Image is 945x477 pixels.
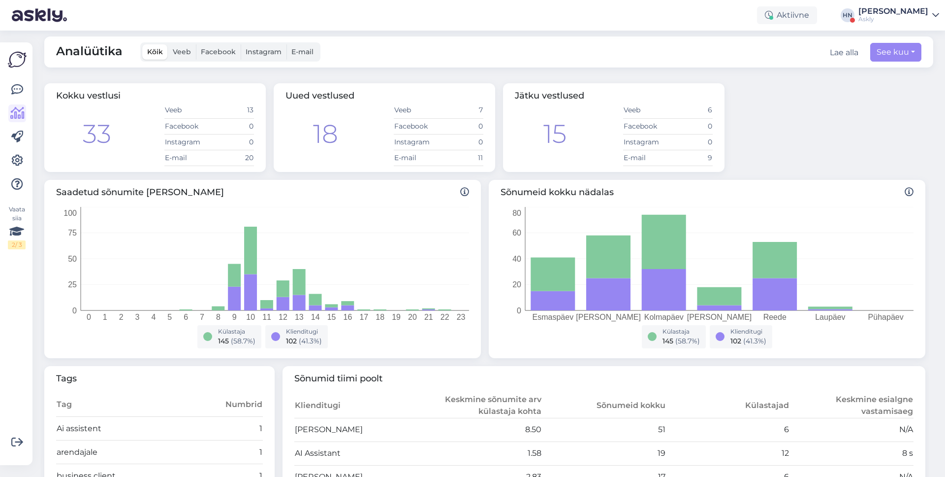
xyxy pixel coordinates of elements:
[8,205,26,249] div: Vaata siia
[512,229,521,237] tspan: 60
[211,393,263,417] th: Numbrid
[418,418,542,442] td: 8.50
[103,313,107,321] tspan: 1
[295,313,304,321] tspan: 13
[313,115,338,153] div: 18
[675,337,700,345] span: ( 58.7 %)
[211,441,263,464] td: 1
[542,418,666,442] td: 51
[870,43,921,62] button: See kuu
[72,306,77,314] tspan: 0
[63,208,77,217] tspan: 100
[299,337,322,345] span: ( 41.3 %)
[668,150,713,166] td: 9
[439,118,483,134] td: 0
[173,47,191,56] span: Veeb
[457,313,466,321] tspan: 23
[418,393,542,418] th: Keskmine sõnumite arv külastaja kohta
[789,418,913,442] td: N/A
[147,47,163,56] span: Kõik
[286,327,322,336] div: Klienditugi
[763,313,787,321] tspan: Reede
[216,313,220,321] tspan: 8
[209,102,254,118] td: 13
[359,313,368,321] tspan: 17
[512,280,521,289] tspan: 20
[246,47,282,56] span: Instagram
[151,313,156,321] tspan: 4
[56,417,211,441] td: Ai assistent
[291,47,314,56] span: E-mail
[209,118,254,134] td: 0
[68,254,77,263] tspan: 50
[394,118,439,134] td: Facebook
[218,327,255,336] div: Külastaja
[666,442,790,465] td: 12
[262,313,271,321] tspan: 11
[730,337,741,345] span: 102
[294,418,418,442] td: [PERSON_NAME]
[512,254,521,263] tspan: 40
[841,8,854,22] div: HN
[394,102,439,118] td: Veeb
[789,442,913,465] td: 8 s
[200,313,204,321] tspan: 7
[408,313,417,321] tspan: 20
[209,134,254,150] td: 0
[858,15,928,23] div: Askly
[542,393,666,418] th: Sõnumeid kokku
[231,337,255,345] span: ( 58.7 %)
[392,313,401,321] tspan: 19
[533,313,574,321] tspan: Esmaspäev
[394,134,439,150] td: Instagram
[576,313,641,322] tspan: [PERSON_NAME]
[623,150,668,166] td: E-mail
[279,313,287,321] tspan: 12
[623,102,668,118] td: Veeb
[441,313,449,321] tspan: 22
[501,186,913,199] span: Sõnumeid kokku nädalas
[376,313,384,321] tspan: 18
[56,186,469,199] span: Saadetud sõnumite [PERSON_NAME]
[424,313,433,321] tspan: 21
[294,442,418,465] td: AI Assistant
[623,134,668,150] td: Instagram
[512,208,521,217] tspan: 80
[209,150,254,166] td: 20
[8,240,26,249] div: 2 / 3
[184,313,188,321] tspan: 6
[668,102,713,118] td: 6
[232,313,237,321] tspan: 9
[167,313,172,321] tspan: 5
[285,90,354,101] span: Uued vestlused
[56,372,263,385] span: Tags
[644,313,684,321] tspan: Kolmapäev
[344,313,352,321] tspan: 16
[68,280,77,289] tspan: 25
[662,327,700,336] div: Külastaja
[201,47,236,56] span: Facebook
[119,313,124,321] tspan: 2
[439,102,483,118] td: 7
[56,90,121,101] span: Kokku vestlusi
[246,313,255,321] tspan: 10
[211,417,263,441] td: 1
[668,118,713,134] td: 0
[542,442,666,465] td: 19
[164,118,209,134] td: Facebook
[662,337,673,345] span: 145
[815,313,845,321] tspan: Laupäev
[543,115,567,153] div: 15
[789,393,913,418] th: Keskmine esialgne vastamisaeg
[687,313,752,322] tspan: [PERSON_NAME]
[666,393,790,418] th: Külastajad
[56,42,123,62] span: Analüütika
[294,372,914,385] span: Sõnumid tiimi poolt
[56,393,211,417] th: Tag
[164,102,209,118] td: Veeb
[394,150,439,166] td: E-mail
[294,393,418,418] th: Klienditugi
[517,306,521,314] tspan: 0
[8,50,27,69] img: Askly Logo
[164,150,209,166] td: E-mail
